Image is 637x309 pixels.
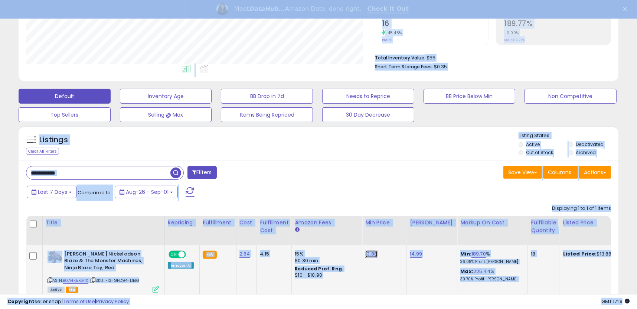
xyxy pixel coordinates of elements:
[7,298,35,305] strong: Copyright
[26,148,59,155] div: Clear All Filters
[249,5,285,12] i: DataHub...
[424,89,516,104] button: BB Price Below Min
[78,189,112,196] span: Compared to:
[66,287,78,293] span: FBA
[19,89,111,104] button: Default
[48,251,62,263] img: 41VpLXL358L._SL40_.jpg
[260,251,286,257] div: 4.15
[526,149,553,156] label: Out of Stock
[601,298,630,305] span: 2025-09-10 17:19 GMT
[38,188,67,196] span: Last 7 Days
[460,219,525,227] div: Markup on Cost
[576,149,596,156] label: Archived
[531,219,556,234] div: Fulfillable Quantity
[543,166,578,179] button: Columns
[168,219,196,227] div: Repricing
[504,38,525,42] small: Prev: 189.77%
[64,251,154,273] b: [PERSON_NAME] Nickelodeon Blaze & The Monster Machines, Ninja Blaze Toy, Red
[260,219,288,234] div: Fulfillment Cost
[322,89,414,104] button: Needs to Reprice
[375,53,605,62] li: $55
[221,107,313,122] button: Items Being Repriced
[382,38,392,42] small: Prev: 11
[375,64,433,70] b: Short Term Storage Fees:
[563,219,627,227] div: Listed Price
[460,251,522,264] div: %
[295,272,356,279] div: $10 - $10.90
[115,186,178,198] button: Aug-26 - Sep-01
[460,259,522,264] p: 36.08% Profit [PERSON_NAME]
[48,251,159,292] div: ASIN:
[460,250,471,257] b: Min:
[503,166,542,179] button: Save View
[19,107,111,122] button: Top Sellers
[120,107,212,122] button: Selling @ Max
[563,251,625,257] div: $13.88
[187,166,216,179] button: Filters
[471,250,486,258] a: 189.70
[385,30,402,36] small: 45.45%
[410,250,422,258] a: 14.99
[548,169,571,176] span: Columns
[434,63,447,70] span: $0.35
[295,257,356,264] div: $0.30 min
[48,287,65,293] span: All listings currently available for purchase on Amazon
[46,219,161,227] div: Title
[89,277,140,283] span: | SKU: FIS-GFD94-DE1G
[531,251,554,257] div: 18
[203,251,216,259] small: FBA
[576,141,604,147] label: Deactivated
[295,219,359,227] div: Amazon Fees
[221,89,313,104] button: BB Drop in 7d
[63,298,95,305] a: Terms of Use
[525,89,617,104] button: Non Competitive
[382,19,489,29] h2: 16
[526,141,540,147] label: Active
[7,298,129,305] div: seller snap | |
[519,132,618,139] p: Listing States:
[457,216,528,245] th: The percentage added to the cost of goods (COGS) that forms the calculator for Min & Max prices.
[552,205,611,212] div: Displaying 1 to 1 of 1 items
[579,166,611,179] button: Actions
[126,188,169,196] span: Aug-26 - Sep-01
[295,227,299,233] small: Amazon Fees.
[168,262,194,269] div: Amazon AI
[322,107,414,122] button: 30 Day Decrease
[234,5,362,13] div: Meet Amazon Data, done right.
[563,250,597,257] b: Listed Price:
[185,251,197,257] span: OFF
[96,298,129,305] a: Privacy Policy
[460,277,522,282] p: 39.70% Profit [PERSON_NAME]
[473,268,490,275] a: 225.44
[295,266,343,272] b: Reduced Prof. Rng.
[623,7,630,11] div: Close
[375,55,425,61] b: Total Inventory Value:
[239,250,250,258] a: 2.64
[460,268,522,282] div: %
[295,251,356,257] div: 15%
[365,219,404,227] div: Min Price
[460,268,473,275] b: Max:
[504,19,611,29] h2: 189.77%
[203,219,233,227] div: Fulfillment
[27,186,76,198] button: Last 7 Days
[367,5,409,13] a: Check It Out
[410,219,454,227] div: [PERSON_NAME]
[216,3,228,15] img: Profile image for Georgie
[239,219,254,227] div: Cost
[63,277,88,284] a: B07HK5XG4X
[169,251,179,257] span: ON
[39,135,68,145] h5: Listings
[120,89,212,104] button: Inventory Age
[365,250,377,258] a: 13.88
[504,30,519,36] small: 0.00%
